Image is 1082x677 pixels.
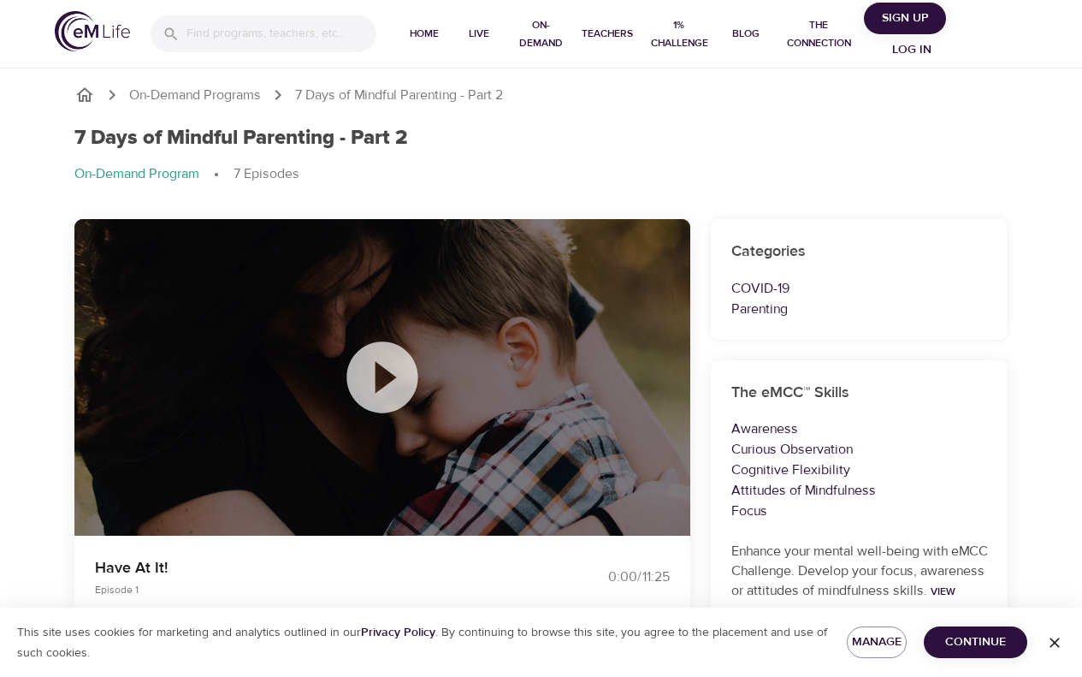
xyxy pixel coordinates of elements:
[458,25,500,43] span: Live
[731,542,988,621] p: Enhance your mental well-being with eMCC Challenge. Develop your focus, awareness or attitudes of...
[937,632,1014,653] span: Continue
[361,625,435,640] a: Privacy Policy
[404,25,445,43] span: Home
[860,632,893,653] span: Manage
[74,126,408,151] h1: 7 Days of Mindful Parenting - Part 2
[725,25,766,43] span: Blog
[847,627,907,658] button: Manage
[878,39,946,61] span: Log in
[731,240,988,264] h6: Categories
[513,16,568,52] span: On-Demand
[731,299,988,319] p: Parenting
[74,85,1008,105] nav: breadcrumb
[55,11,130,51] img: logo
[871,8,939,29] span: Sign Up
[871,34,953,66] button: Log in
[95,582,521,597] p: Episode 1
[731,419,988,439] p: Awareness
[74,164,199,184] p: On-Demand Program
[74,164,1008,185] nav: breadcrumb
[731,439,988,460] p: Curious Observation
[731,381,988,406] h6: The eMCC™ Skills
[780,16,857,52] span: The Connection
[582,25,633,43] span: Teachers
[647,16,711,52] span: 1% Challenge
[731,480,988,501] p: Attitudes of Mindfulness
[924,627,1027,658] button: Continue
[731,501,988,521] p: Focus
[95,556,521,579] p: Have At It!
[234,164,299,184] p: 7 Episodes
[186,15,376,52] input: Find programs, teachers, etc...
[295,86,503,105] p: 7 Days of Mindful Parenting - Part 2
[731,460,988,480] p: Cognitive Flexibility
[864,3,946,34] button: Sign Up
[541,567,670,587] div: 0:00 / 11:25
[129,86,261,105] a: On-Demand Programs
[731,278,988,299] p: COVID-19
